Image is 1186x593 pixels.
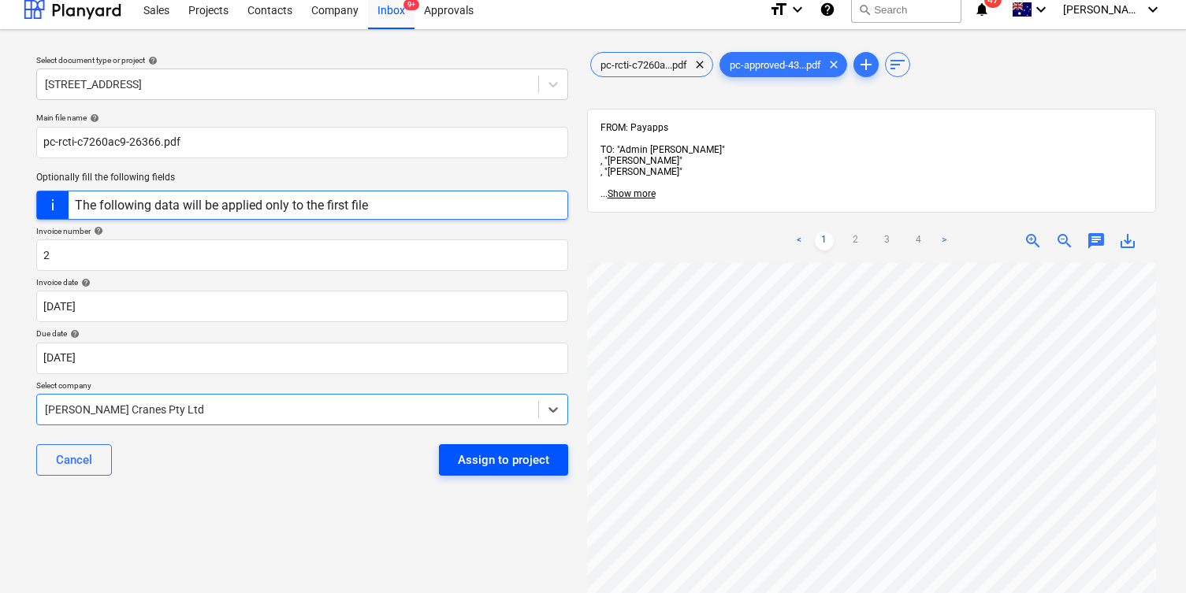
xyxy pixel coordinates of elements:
[36,55,568,65] div: Select document type or project
[36,171,568,184] p: Optionally fill the following fields
[458,450,549,470] div: Assign to project
[36,328,568,339] div: Due date
[591,59,697,71] span: pc-rcti-c7260a...pdf
[1087,232,1106,250] span: chat
[878,232,897,250] a: Page 3
[36,277,568,287] div: Invoice date
[590,52,713,77] div: pc-rcti-c7260a...pdf
[1118,232,1137,250] span: save_alt
[439,444,568,476] button: Assign to project
[67,329,80,339] span: help
[600,144,1143,177] span: TO: "Admin [PERSON_NAME]"
[600,166,1143,177] div: , "[PERSON_NAME]"
[36,291,568,322] input: Invoice date not specified
[36,239,568,271] input: Invoice number
[145,56,158,65] span: help
[600,155,1143,177] div: , "[PERSON_NAME]"
[36,343,568,374] input: Due date not specified
[78,278,91,287] span: help
[1024,232,1043,250] span: zoom_in
[846,232,865,250] a: Page 2
[1107,517,1186,593] iframe: Chat Widget
[720,59,831,71] span: pc-approved-43...pdf
[608,188,656,199] span: Show more
[690,55,709,74] span: clear
[857,55,876,74] span: add
[909,232,928,250] a: Page 4
[1055,232,1074,250] span: zoom_out
[36,380,568,394] p: Select company
[56,450,92,470] div: Cancel
[815,232,834,250] a: Page 1 is your current page
[36,226,568,236] div: Invoice number
[36,113,568,123] div: Main file name
[36,444,112,476] button: Cancel
[935,232,954,250] a: Next page
[824,55,843,74] span: clear
[719,52,847,77] div: pc-approved-43...pdf
[87,113,99,123] span: help
[600,188,656,199] span: ...
[600,122,668,133] span: FROM: Payapps
[75,198,368,213] div: The following data will be applied only to the first file
[888,55,907,74] span: sort
[790,232,809,250] a: Previous page
[91,226,103,235] span: help
[36,127,568,158] input: Main file name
